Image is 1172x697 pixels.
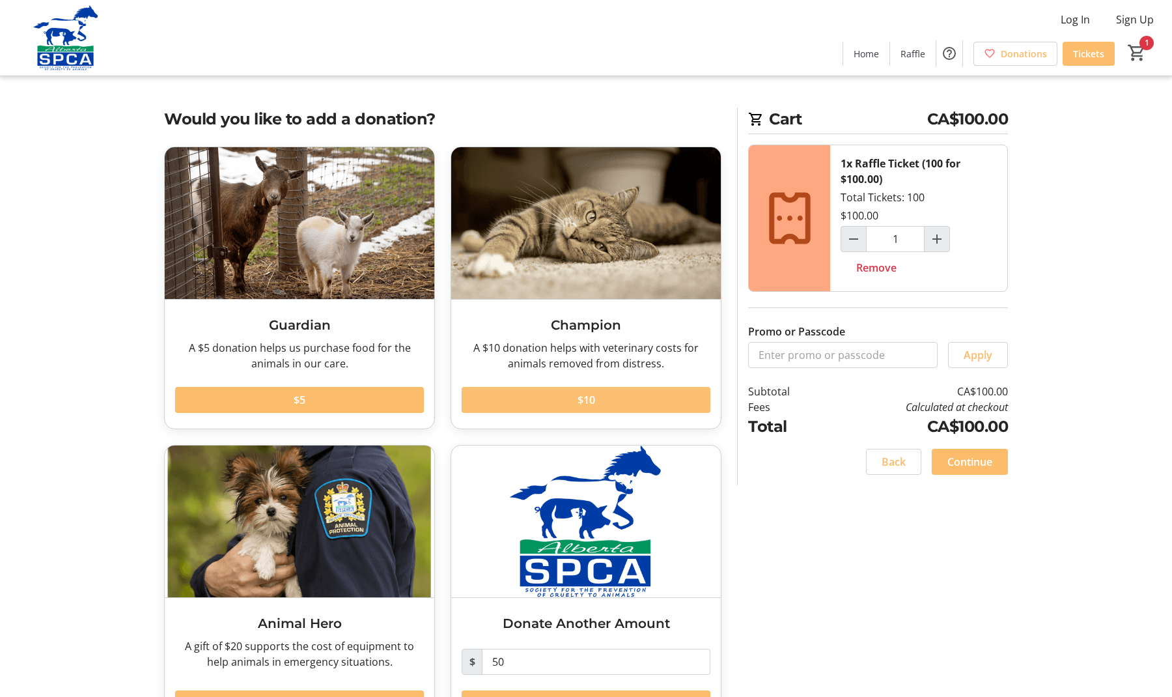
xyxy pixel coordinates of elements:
[882,454,906,470] span: Back
[841,208,878,223] div: $100.00
[294,392,305,408] span: $5
[165,147,434,299] img: Guardian
[8,5,124,70] img: Alberta SPCA's Logo
[841,227,866,251] button: Decrement by one
[932,449,1008,475] button: Continue
[927,107,1009,131] span: CA$100.00
[866,226,925,252] input: Raffle Ticket (100 for $100.00) Quantity
[462,649,482,675] span: $
[900,47,925,61] span: Raffle
[843,42,889,66] a: Home
[748,342,938,368] input: Enter promo or passcode
[175,387,424,413] button: $5
[947,454,992,470] span: Continue
[175,315,424,335] h3: Guardian
[856,260,897,276] span: Remove
[964,347,992,363] span: Apply
[462,315,710,335] h3: Champion
[748,415,824,438] td: Total
[462,340,710,371] div: A $10 donation helps with veterinary costs for animals removed from distress.
[748,107,1008,134] h2: Cart
[748,399,824,415] td: Fees
[1073,47,1104,61] span: Tickets
[451,446,721,597] img: Donate Another Amount
[175,614,424,633] h3: Animal Hero
[830,145,1007,291] div: Total Tickets: 100
[973,42,1057,66] a: Donations
[165,446,434,597] img: Animal Hero
[1063,42,1115,66] a: Tickets
[824,415,1008,438] td: CA$100.00
[936,40,962,66] button: Help
[1116,12,1154,27] span: Sign Up
[1050,9,1100,30] button: Log In
[824,384,1008,399] td: CA$100.00
[175,340,424,371] div: A $5 donation helps us purchase food for the animals in our care.
[451,147,721,299] img: Champion
[890,42,936,66] a: Raffle
[925,227,949,251] button: Increment by one
[482,649,710,675] input: Donation Amount
[1106,9,1164,30] button: Sign Up
[841,255,912,281] button: Remove
[866,449,921,475] button: Back
[748,384,824,399] td: Subtotal
[164,107,721,131] h2: Would you like to add a donation?
[748,324,845,339] label: Promo or Passcode
[462,387,710,413] button: $10
[175,638,424,670] div: A gift of $20 supports the cost of equipment to help animals in emergency situations.
[854,47,879,61] span: Home
[578,392,595,408] span: $10
[462,614,710,633] h3: Donate Another Amount
[1061,12,1090,27] span: Log In
[1125,41,1149,64] button: Cart
[948,342,1008,368] button: Apply
[824,399,1008,415] td: Calculated at checkout
[1001,47,1047,61] span: Donations
[841,156,997,187] div: 1x Raffle Ticket (100 for $100.00)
